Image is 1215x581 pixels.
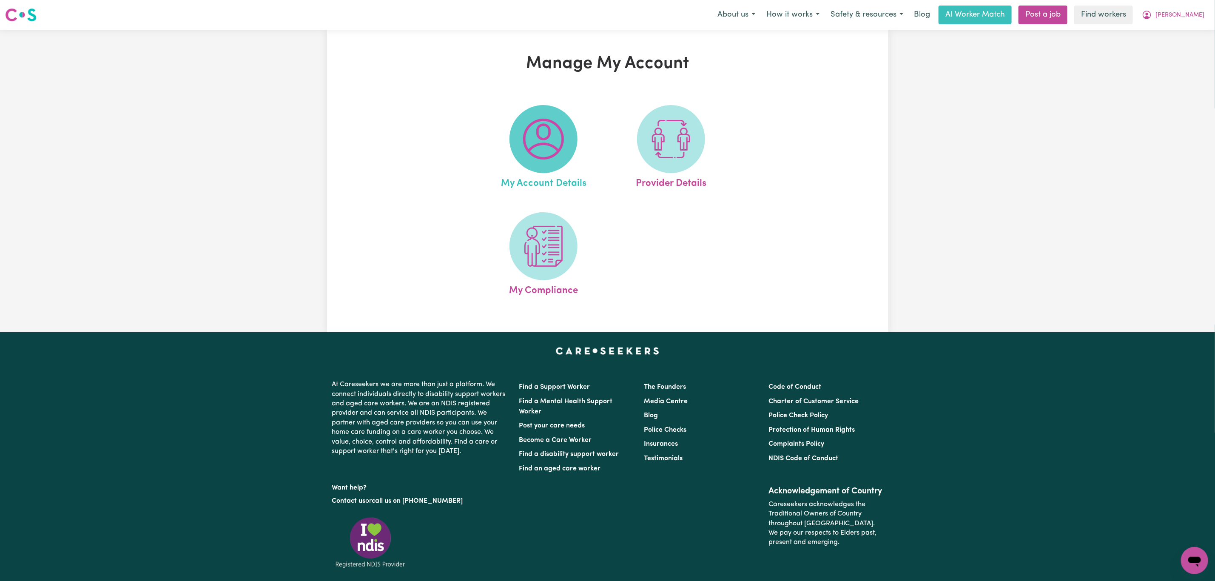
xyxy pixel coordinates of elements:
[644,441,678,447] a: Insurances
[332,376,509,459] p: At Careseekers we are more than just a platform. We connect individuals directly to disability su...
[519,398,613,415] a: Find a Mental Health Support Worker
[1074,6,1133,24] a: Find workers
[519,384,590,390] a: Find a Support Worker
[519,422,585,429] a: Post your care needs
[825,6,909,24] button: Safety & resources
[644,455,683,462] a: Testimonials
[5,7,37,23] img: Careseekers logo
[761,6,825,24] button: How it works
[768,427,855,433] a: Protection of Human Rights
[939,6,1012,24] a: AI Worker Match
[768,384,821,390] a: Code of Conduct
[332,493,509,509] p: or
[556,347,659,354] a: Careseekers home page
[332,498,366,504] a: Contact us
[509,280,578,298] span: My Compliance
[519,437,592,444] a: Become a Care Worker
[768,398,859,405] a: Charter of Customer Service
[768,496,883,551] p: Careseekers acknowledges the Traditional Owners of Country throughout [GEOGRAPHIC_DATA]. We pay o...
[5,5,37,25] a: Careseekers logo
[712,6,761,24] button: About us
[610,105,732,191] a: Provider Details
[644,412,658,419] a: Blog
[768,412,828,419] a: Police Check Policy
[1181,547,1208,574] iframe: Button to launch messaging window, conversation in progress
[1136,6,1210,24] button: My Account
[768,455,838,462] a: NDIS Code of Conduct
[426,54,790,74] h1: Manage My Account
[501,173,586,191] span: My Account Details
[1019,6,1067,24] a: Post a job
[768,486,883,496] h2: Acknowledgement of Country
[519,451,619,458] a: Find a disability support worker
[636,173,706,191] span: Provider Details
[644,427,686,433] a: Police Checks
[332,516,409,569] img: Registered NDIS provider
[482,105,605,191] a: My Account Details
[372,498,463,504] a: call us on [PHONE_NUMBER]
[644,384,686,390] a: The Founders
[332,480,509,493] p: Want help?
[909,6,935,24] a: Blog
[519,465,601,472] a: Find an aged care worker
[768,441,824,447] a: Complaints Policy
[1155,11,1204,20] span: [PERSON_NAME]
[644,398,688,405] a: Media Centre
[482,212,605,298] a: My Compliance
